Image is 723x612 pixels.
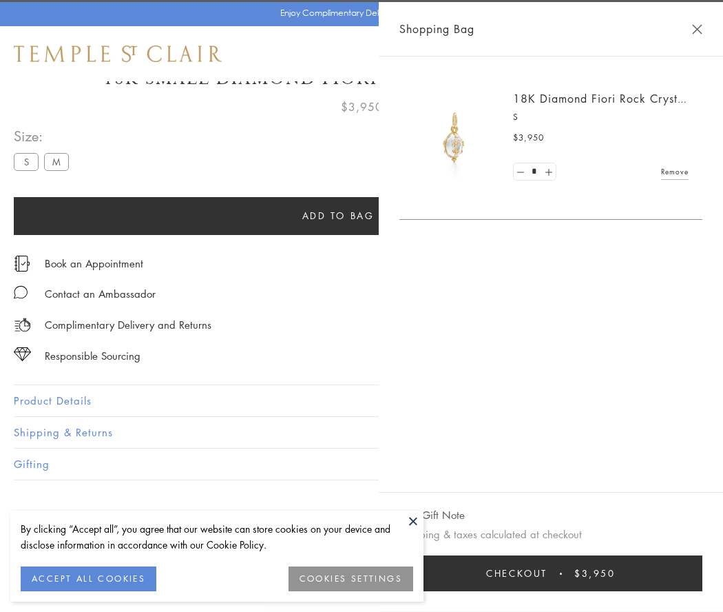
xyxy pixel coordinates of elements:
button: COOKIES SETTINGS [289,567,413,591]
img: icon_appointment.svg [14,256,30,272]
span: Checkout [486,566,547,581]
button: Product Details [14,385,709,416]
span: $3,950 [341,98,383,116]
img: Temple St. Clair [14,45,222,62]
a: Remove [661,164,689,179]
button: Shipping & Returns [14,417,709,448]
img: icon_sourcing.svg [14,347,31,361]
span: Shopping Bag [399,20,474,38]
img: icon_delivery.svg [14,316,31,334]
button: Checkout $3,950 [399,555,702,591]
span: Size: [14,125,74,147]
p: S [513,110,689,124]
button: Add Gift Note [399,507,465,524]
a: Book an Appointment [45,256,143,271]
span: $3,950 [574,566,616,581]
button: Close Shopping Bag [692,24,702,34]
p: Complimentary Delivery and Returns [45,316,211,334]
span: $3,950 [513,131,544,145]
button: Gifting [14,449,709,480]
p: Enjoy Complimentary Delivery & Returns [280,6,437,20]
label: S [14,153,39,170]
a: Set quantity to 0 [514,163,527,181]
span: Add to bag [302,208,375,223]
p: Shipping & taxes calculated at checkout [399,526,702,543]
div: Responsible Sourcing [45,347,140,365]
div: Contact an Ambassador [45,285,156,303]
img: MessageIcon-01_2.svg [14,285,28,299]
button: Add to bag [14,197,662,235]
button: ACCEPT ALL COOKIES [21,567,156,591]
img: P51889-E11FIORI [413,96,496,179]
label: M [44,153,69,170]
a: Set quantity to 2 [541,163,555,181]
div: By clicking “Accept all”, you agree that our website can store cookies on your device and disclos... [21,521,413,553]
